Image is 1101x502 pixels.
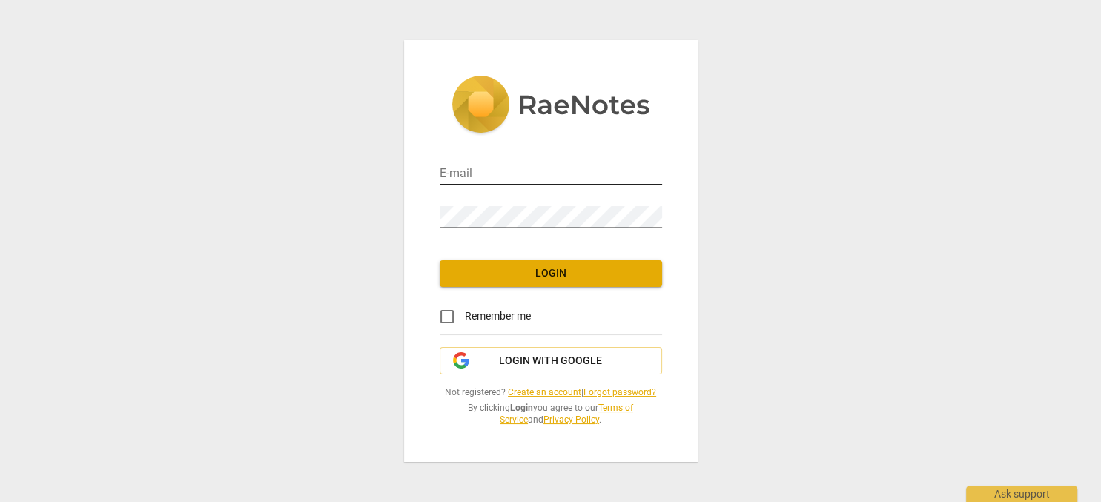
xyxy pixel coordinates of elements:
button: Login [440,260,662,287]
a: Privacy Policy [543,415,599,425]
span: Not registered? | [440,386,662,399]
a: Forgot password? [583,387,656,397]
div: Ask support [966,486,1077,502]
span: Remember me [465,308,531,324]
button: Login with Google [440,347,662,375]
img: 5ac2273c67554f335776073100b6d88f.svg [452,76,650,136]
span: Login with Google [499,354,602,369]
span: By clicking you agree to our and . [440,402,662,426]
a: Create an account [508,387,581,397]
b: Login [510,403,533,413]
span: Login [452,266,650,281]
